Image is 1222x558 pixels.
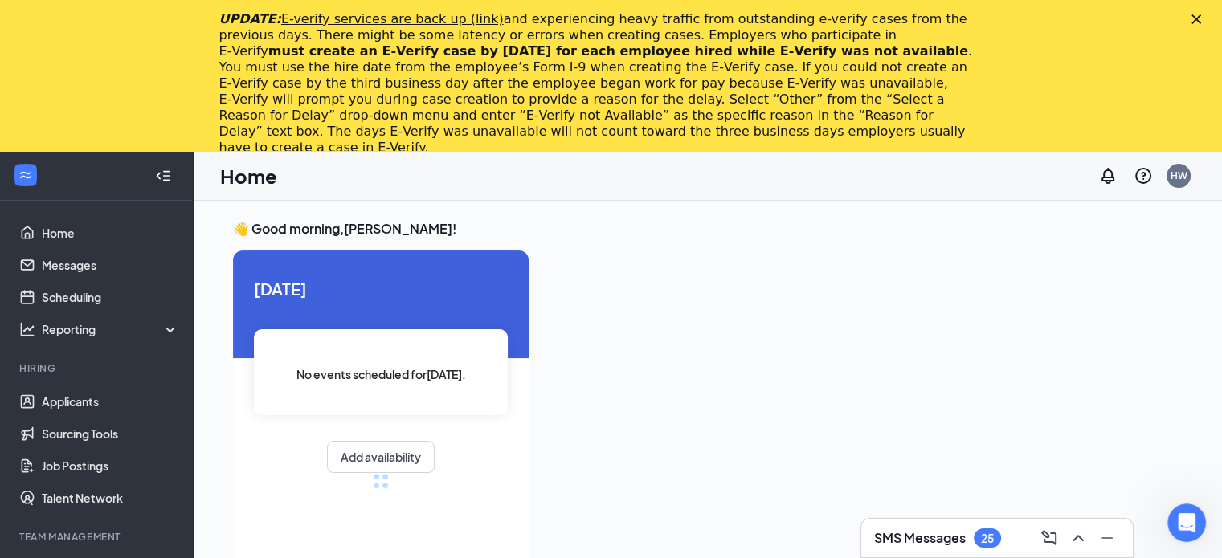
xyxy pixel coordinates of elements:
[281,11,504,26] a: E-verify services are back up (link)
[1134,166,1153,185] svg: QuestionInfo
[19,361,176,375] div: Hiring
[42,249,179,281] a: Messages
[42,385,179,417] a: Applicants
[981,532,994,545] div: 25
[42,417,179,450] a: Sourcing Tools
[219,11,504,26] i: UPDATE:
[1036,525,1062,551] button: ComposeMessage
[1065,525,1091,551] button: ChevronUp
[1171,169,1187,182] div: HW
[233,220,1182,238] h3: 👋 Good morning, [PERSON_NAME] !
[874,529,966,547] h3: SMS Messages
[1094,525,1120,551] button: Minimize
[19,321,35,337] svg: Analysis
[1097,528,1117,548] svg: Minimize
[42,450,179,482] a: Job Postings
[42,482,179,514] a: Talent Network
[19,530,176,544] div: Team Management
[155,168,171,184] svg: Collapse
[1098,166,1118,185] svg: Notifications
[296,365,466,383] span: No events scheduled for [DATE] .
[42,217,179,249] a: Home
[1191,14,1208,24] div: Close
[42,281,179,313] a: Scheduling
[220,162,277,189] h1: Home
[268,43,968,59] b: must create an E‑Verify case by [DATE] for each employee hired while E‑Verify was not available
[1167,503,1206,542] iframe: Intercom live chat
[373,473,389,489] div: loading meetings...
[219,11,978,156] div: and experiencing heavy traffic from outstanding e-verify cases from the previous days. There migh...
[1040,528,1059,548] svg: ComposeMessage
[327,441,435,473] button: Add availability
[18,167,34,183] svg: WorkstreamLogo
[1069,528,1088,548] svg: ChevronUp
[42,321,180,337] div: Reporting
[254,276,508,301] span: [DATE]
